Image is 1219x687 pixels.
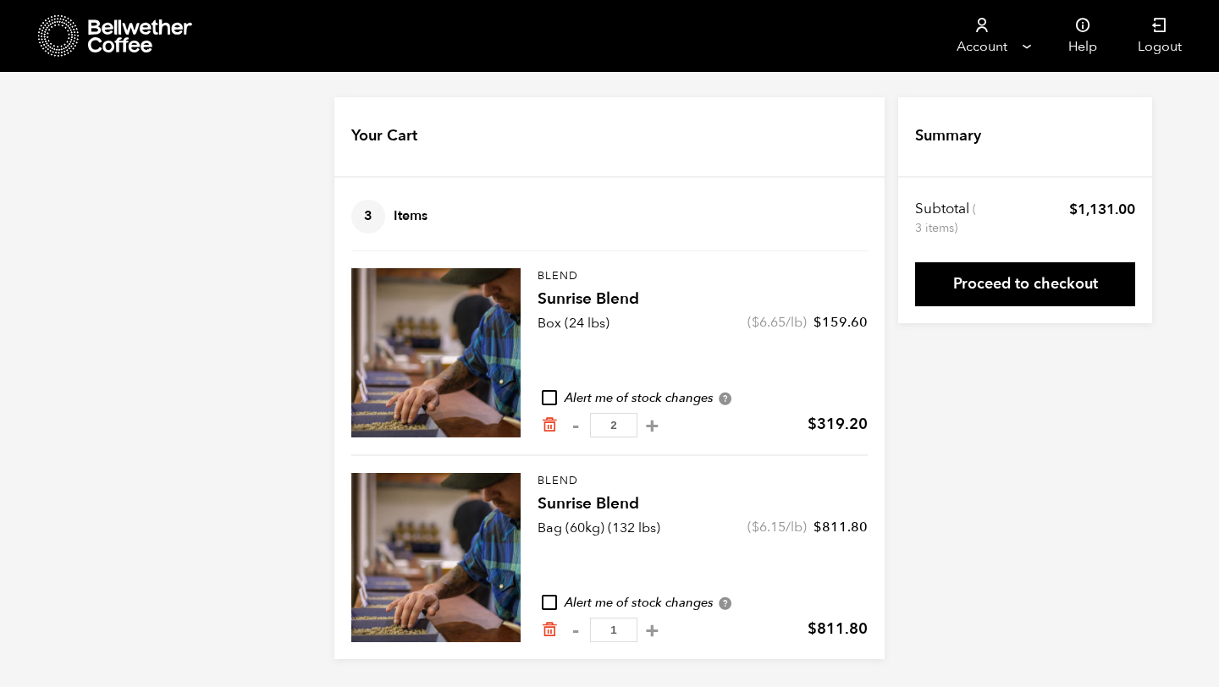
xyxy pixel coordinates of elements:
span: $ [814,313,822,332]
p: Blend [538,473,868,490]
a: Remove from cart [541,621,558,639]
th: Subtotal [915,200,979,237]
bdi: 811.80 [814,518,868,536]
bdi: 6.65 [752,313,786,332]
h4: Sunrise Blend [538,492,868,516]
span: $ [808,618,817,640]
span: $ [1069,200,1078,219]
span: $ [808,414,817,435]
p: Blend [538,268,868,285]
bdi: 319.20 [808,414,868,435]
button: + [642,622,663,639]
bdi: 1,131.00 [1069,200,1135,219]
h4: Items [351,200,427,234]
div: Alert me of stock changes [538,594,868,613]
p: Box (24 lbs) [538,313,609,333]
span: $ [752,313,759,332]
input: Qty [590,618,637,642]
h4: Your Cart [351,125,417,147]
button: + [642,417,663,434]
span: ( /lb) [747,313,807,332]
bdi: 159.60 [814,313,868,332]
p: Bag (60kg) (132 lbs) [538,518,660,538]
button: - [565,417,586,434]
span: 3 [351,200,385,234]
h4: Sunrise Blend [538,288,868,311]
span: ( /lb) [747,518,807,536]
span: $ [752,518,759,536]
a: Proceed to checkout [915,262,1135,306]
a: Remove from cart [541,416,558,434]
span: $ [814,518,822,536]
bdi: 811.80 [808,618,868,640]
h4: Summary [915,125,981,147]
div: Alert me of stock changes [538,389,868,408]
input: Qty [590,413,637,437]
bdi: 6.15 [752,518,786,536]
button: - [565,622,586,639]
